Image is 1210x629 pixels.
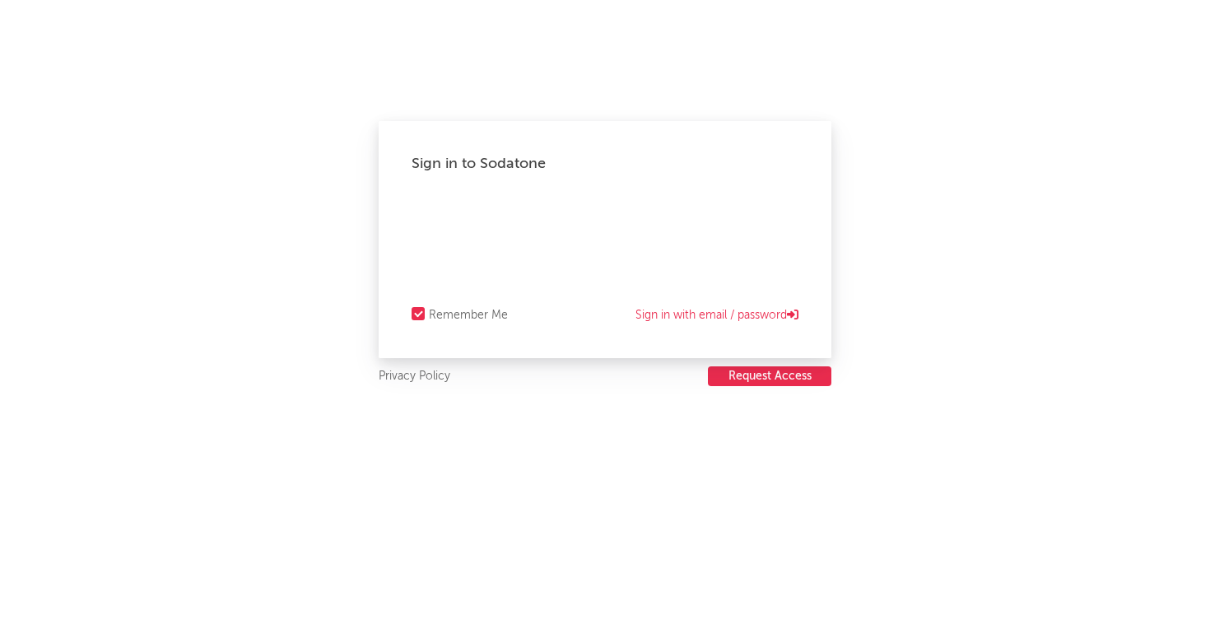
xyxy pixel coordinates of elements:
a: Sign in with email / password [635,305,798,325]
button: Request Access [708,366,831,386]
a: Request Access [708,366,831,387]
div: Remember Me [429,305,508,325]
a: Privacy Policy [379,366,450,387]
div: Sign in to Sodatone [412,154,798,174]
